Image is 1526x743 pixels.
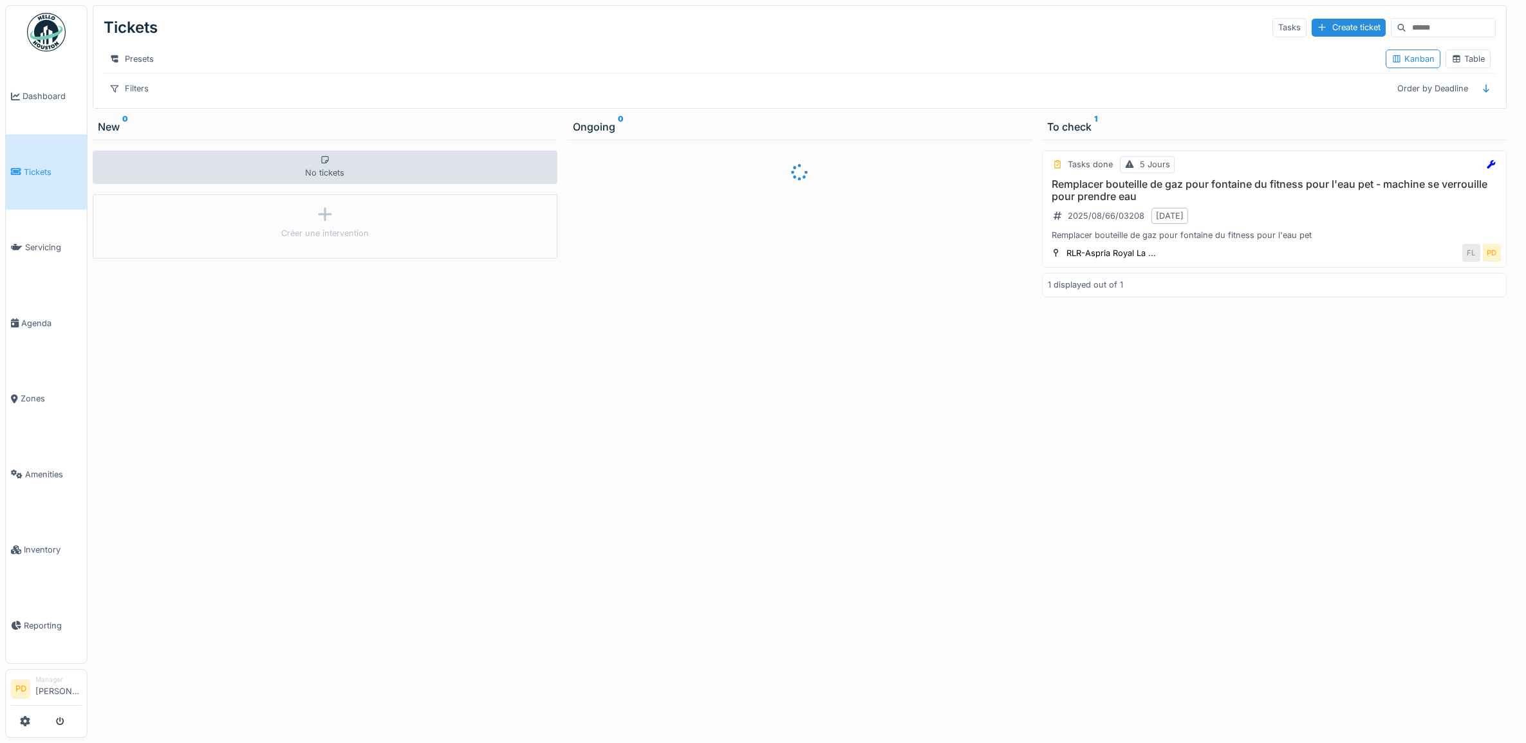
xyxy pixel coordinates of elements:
div: Order by Deadline [1391,79,1474,98]
a: PD Manager[PERSON_NAME] [11,675,82,706]
a: Agenda [6,286,87,362]
div: Create ticket [1312,19,1386,36]
a: Inventory [6,512,87,588]
div: New [98,119,552,134]
div: Filters [104,79,154,98]
a: Reporting [6,588,87,664]
span: Tickets [24,166,82,178]
div: 1 displayed out of 1 [1048,279,1123,291]
sup: 1 [1094,119,1097,134]
h3: Remplacer bouteille de gaz pour fontaine du fitness pour l'eau pet - machine se verrouille pour p... [1048,178,1501,203]
sup: 0 [618,119,624,134]
li: [PERSON_NAME] [35,675,82,702]
div: Tickets [104,11,158,44]
div: Presets [104,50,160,68]
a: Servicing [6,210,87,286]
a: Dashboard [6,59,87,134]
li: PD [11,679,30,699]
a: Tickets [6,134,87,210]
span: Reporting [24,619,82,632]
span: Inventory [24,544,82,556]
span: Zones [21,392,82,405]
div: Ongoing [573,119,1027,134]
span: Servicing [25,241,82,253]
div: FL [1462,244,1480,262]
div: 5 Jours [1140,158,1170,170]
div: 2025/08/66/03208 [1068,210,1144,222]
div: Manager [35,675,82,684]
div: Kanban [1391,53,1435,65]
div: Remplacer bouteille de gaz pour fontaine du fitness pour l'eau pet [1048,229,1501,241]
div: PD [1483,244,1501,262]
div: No tickets [93,151,557,184]
img: Badge_color-CXgf-gQk.svg [27,13,66,51]
div: RLR-Aspria Royal La ... [1066,247,1156,259]
span: Agenda [21,317,82,329]
sup: 0 [122,119,128,134]
div: Table [1451,53,1485,65]
div: Tasks [1272,18,1307,37]
span: Amenities [25,468,82,481]
div: [DATE] [1156,210,1184,222]
a: Amenities [6,437,87,513]
a: Zones [6,361,87,437]
div: To check [1047,119,1502,134]
span: Dashboard [23,90,82,102]
div: Créer une intervention [281,227,369,239]
div: Tasks done [1068,158,1113,170]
